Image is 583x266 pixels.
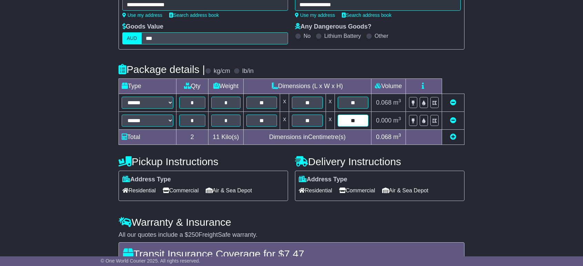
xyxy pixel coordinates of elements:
span: 0.068 [376,99,391,106]
td: Type [119,79,176,94]
a: Search address book [342,12,391,18]
label: lb/in [242,67,254,75]
label: Any Dangerous Goods? [295,23,371,31]
h4: Warranty & Insurance [119,216,464,228]
td: Weight [208,79,244,94]
a: Use my address [122,12,162,18]
label: No [304,33,310,39]
sup: 3 [398,116,401,121]
label: kg/cm [214,67,230,75]
td: Kilo(s) [208,130,244,145]
span: Air & Sea Depot [382,185,429,196]
h4: Pickup Instructions [119,156,288,167]
span: Commercial [163,185,198,196]
span: Residential [122,185,156,196]
span: Commercial [339,185,375,196]
span: © One World Courier 2025. All rights reserved. [101,258,200,264]
span: 0.068 [376,134,391,140]
a: Remove this item [450,117,456,124]
a: Remove this item [450,99,456,106]
label: Address Type [122,176,171,183]
span: 250 [188,231,198,238]
td: Volume [371,79,406,94]
label: Goods Value [122,23,163,31]
td: 2 [176,130,208,145]
a: Use my address [295,12,335,18]
label: Other [375,33,388,39]
span: m [393,99,401,106]
span: 7.47 [284,248,304,259]
td: Qty [176,79,208,94]
label: AUD [122,32,142,44]
td: x [280,112,289,130]
h4: Transit Insurance Coverage for $ [123,248,460,259]
a: Search address book [169,12,219,18]
span: 0.000 [376,117,391,124]
span: 11 [213,134,219,140]
td: x [326,112,335,130]
td: x [280,94,289,112]
label: Lithium Battery [324,33,361,39]
sup: 3 [398,98,401,103]
span: m [393,134,401,140]
span: m [393,117,401,124]
td: x [326,94,335,112]
td: Dimensions in Centimetre(s) [244,130,371,145]
h4: Package details | [119,64,205,75]
span: Air & Sea Depot [206,185,252,196]
div: All our quotes include a $ FreightSafe warranty. [119,231,464,239]
a: Add new item [450,134,456,140]
h4: Delivery Instructions [295,156,464,167]
label: Address Type [299,176,347,183]
span: Residential [299,185,332,196]
td: Total [119,130,176,145]
td: Dimensions (L x W x H) [244,79,371,94]
sup: 3 [398,132,401,138]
